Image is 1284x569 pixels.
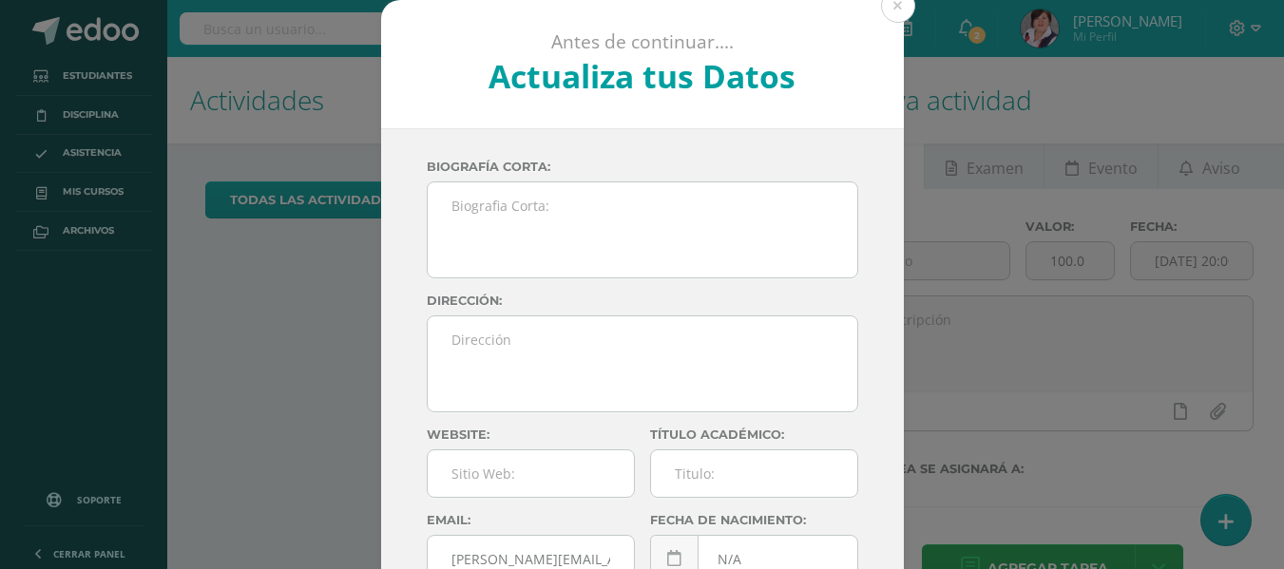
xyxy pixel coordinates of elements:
[427,160,858,174] label: Biografía corta:
[427,294,858,308] label: Dirección:
[651,450,857,497] input: Titulo:
[431,54,853,98] h2: Actualiza tus Datos
[427,427,635,442] label: Website:
[427,513,635,527] label: Email:
[431,30,853,54] p: Antes de continuar....
[650,427,858,442] label: Título académico:
[428,450,634,497] input: Sitio Web:
[650,513,858,527] label: Fecha de nacimiento:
